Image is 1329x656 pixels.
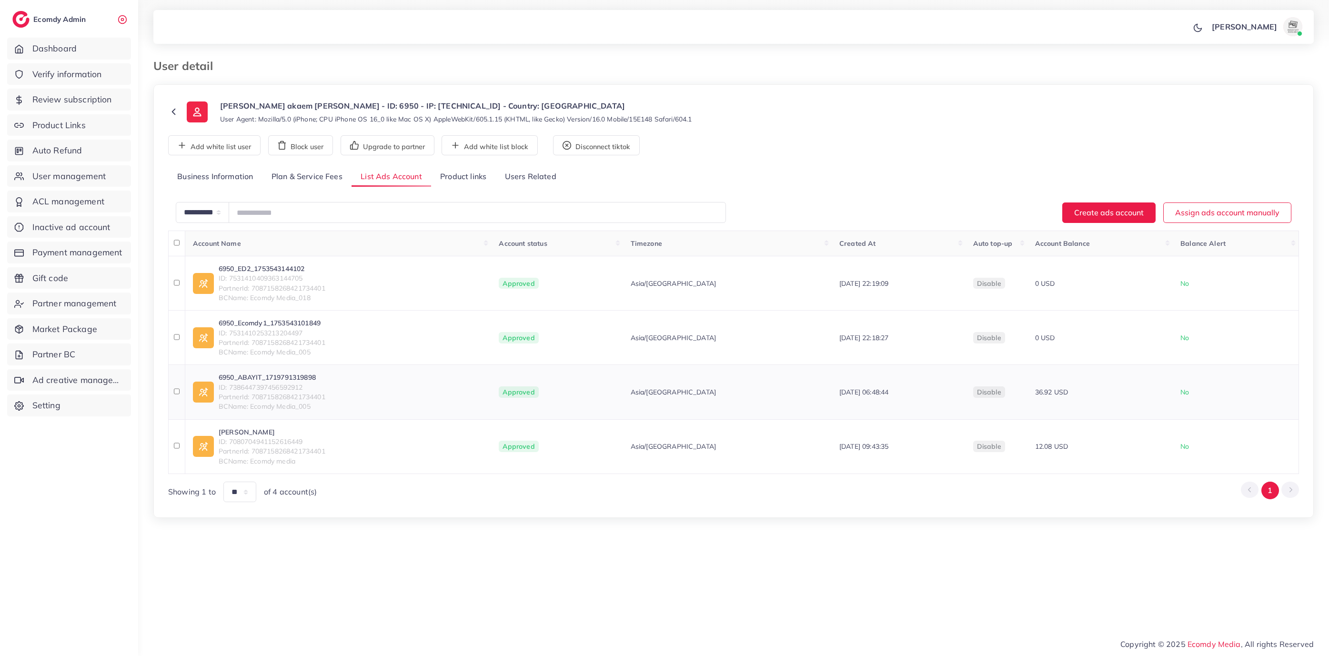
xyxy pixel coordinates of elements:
span: Asia/[GEOGRAPHIC_DATA] [631,279,716,288]
a: User management [7,165,131,187]
a: Business Information [168,167,262,187]
a: Auto Refund [7,140,131,161]
span: 0 USD [1035,333,1055,342]
a: Inactive ad account [7,216,131,238]
span: Approved [499,332,538,343]
a: Ecomdy Media [1188,639,1241,649]
ul: Pagination [1241,482,1299,499]
a: [PERSON_NAME] [219,427,325,437]
span: Created At [839,239,876,248]
button: Add white list user [168,135,261,155]
span: Copyright © 2025 [1120,638,1314,650]
span: Setting [32,399,60,412]
span: Gift code [32,272,68,284]
a: Ad creative management [7,369,131,391]
span: 12.08 USD [1035,442,1068,451]
span: Auto Refund [32,144,82,157]
a: Product Links [7,114,131,136]
img: avatar [1283,17,1302,36]
span: Account Name [193,239,241,248]
span: disable [977,442,1001,451]
img: ic-ad-info.7fc67b75.svg [193,273,214,294]
span: Balance Alert [1180,239,1226,248]
span: Auto top-up [973,239,1013,248]
span: PartnerId: 7087158268421734401 [219,283,325,293]
span: BCName: Ecomdy Media_005 [219,347,325,357]
span: Payment management [32,246,122,259]
span: Verify information [32,68,102,81]
span: ACL management [32,195,104,208]
span: [DATE] 22:19:09 [839,279,888,288]
span: ID: 7080704941152616449 [219,437,325,446]
button: Add white list block [442,135,538,155]
button: Upgrade to partner [341,135,434,155]
span: Market Package [32,323,97,335]
span: disable [977,388,1001,396]
span: Asia/[GEOGRAPHIC_DATA] [631,387,716,397]
span: No [1180,333,1189,342]
button: Assign ads account manually [1163,202,1291,223]
span: No [1180,388,1189,396]
span: of 4 account(s) [264,486,317,497]
a: Partner management [7,293,131,314]
a: Users Related [495,167,565,187]
a: logoEcomdy Admin [12,11,88,28]
span: disable [977,279,1001,288]
a: Setting [7,394,131,416]
span: PartnerId: 7087158268421734401 [219,446,325,456]
h2: Ecomdy Admin [33,15,88,24]
a: List Ads Account [352,167,431,187]
span: Ad creative management [32,374,124,386]
span: ID: 7386447397456592912 [219,383,325,392]
button: Go to page 1 [1261,482,1279,499]
span: Timezone [631,239,662,248]
span: PartnerId: 7087158268421734401 [219,392,325,402]
a: Payment management [7,242,131,263]
a: Review subscription [7,89,131,111]
span: Partner BC [32,348,76,361]
span: Partner management [32,297,117,310]
span: Approved [499,441,538,452]
img: ic-ad-info.7fc67b75.svg [193,436,214,457]
span: Account status [499,239,547,248]
button: Disconnect tiktok [553,135,640,155]
a: ACL management [7,191,131,212]
span: Product Links [32,119,86,131]
span: PartnerId: 7087158268421734401 [219,338,325,347]
span: disable [977,333,1001,342]
small: User Agent: Mozilla/5.0 (iPhone; CPU iPhone OS 16_0 like Mac OS X) AppleWebKit/605.1.15 (KHTML, l... [220,114,692,124]
span: [DATE] 06:48:44 [839,388,888,396]
a: 6950_ABAYIT_1719791319898 [219,373,325,382]
span: Showing 1 to [168,486,216,497]
a: Gift code [7,267,131,289]
a: [PERSON_NAME]avatar [1207,17,1306,36]
p: [PERSON_NAME] [1212,21,1277,32]
img: ic-user-info.36bf1079.svg [187,101,208,122]
a: Plan & Service Fees [262,167,352,187]
h3: User detail [153,59,221,73]
span: BCName: Ecomdy Media_018 [219,293,325,303]
span: ID: 7531410409363144705 [219,273,325,283]
button: Create ads account [1062,202,1156,223]
span: Asia/[GEOGRAPHIC_DATA] [631,333,716,343]
span: [DATE] 22:18:27 [839,333,888,342]
a: Verify information [7,63,131,85]
p: [PERSON_NAME] akaem [PERSON_NAME] - ID: 6950 - IP: [TECHNICAL_ID] - Country: [GEOGRAPHIC_DATA] [220,100,692,111]
a: Dashboard [7,38,131,60]
a: Product links [431,167,495,187]
span: BCName: Ecomdy media [219,456,325,466]
span: Dashboard [32,42,77,55]
span: ID: 7531410253213204497 [219,328,325,338]
span: Inactive ad account [32,221,111,233]
a: Partner BC [7,343,131,365]
span: Approved [499,386,538,398]
span: No [1180,279,1189,288]
span: Approved [499,278,538,289]
a: 6950_ED2_1753543144102 [219,264,325,273]
span: 0 USD [1035,279,1055,288]
a: 6950_Ecomdy1_1753543101849 [219,318,325,328]
img: logo [12,11,30,28]
span: No [1180,442,1189,451]
span: 36.92 USD [1035,388,1068,396]
span: Asia/[GEOGRAPHIC_DATA] [631,442,716,451]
